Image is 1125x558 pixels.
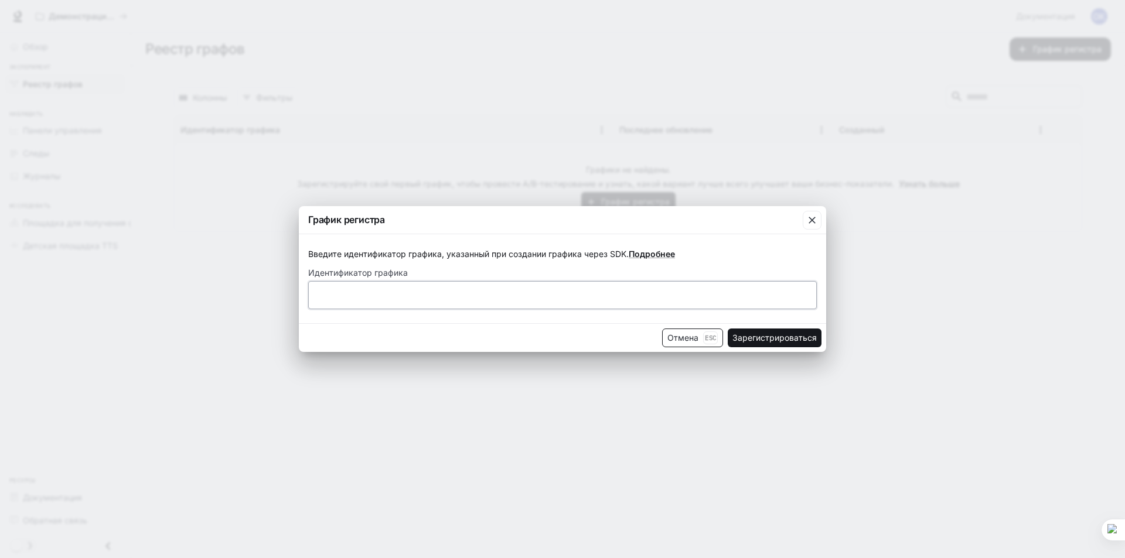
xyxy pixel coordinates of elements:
[308,214,385,225] font: График регистра
[662,328,723,347] button: ОтменаEsc
[728,328,821,347] button: Зарегистрироваться
[629,249,675,259] a: Подробнее
[705,334,716,342] font: Esc
[732,333,817,343] font: Зарегистрироваться
[308,249,629,259] font: Введите идентификатор графика, указанный при создании графика через SDK.
[667,333,698,343] font: Отмена
[308,268,408,278] font: Идентификатор графика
